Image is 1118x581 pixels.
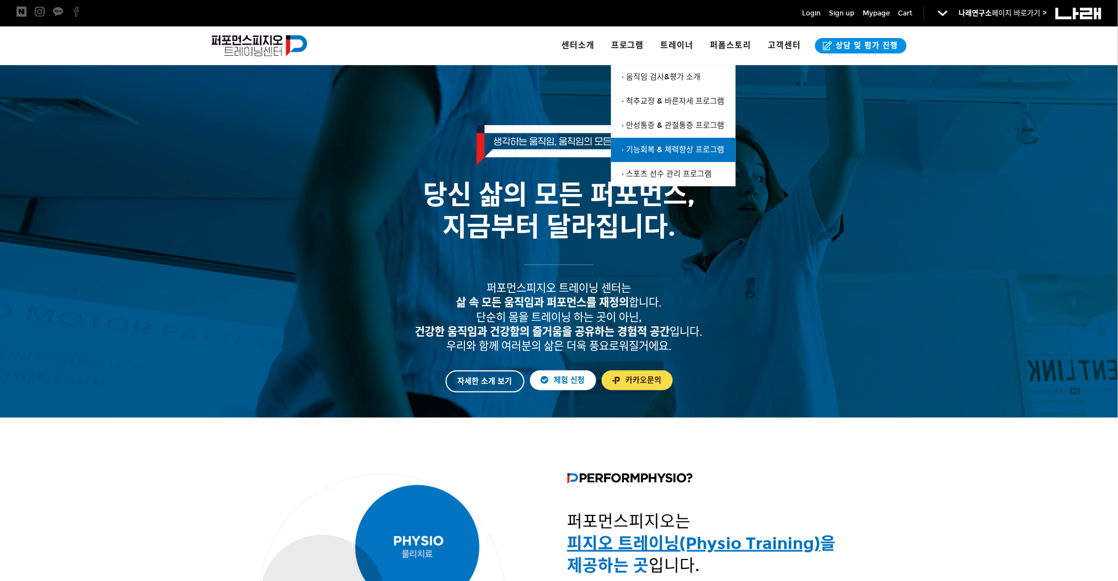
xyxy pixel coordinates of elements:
span: 을 제공하는 곳 [568,534,836,575]
a: 센터소개 [553,26,603,65]
span: 당신 삶의 모든 퍼포먼스, 지금부터 달라집니다. [423,179,695,243]
a: 카카오문의 [602,370,673,390]
u: 피지오 트레이닝(Physio Training) [568,534,821,553]
span: 트레이너 [661,40,694,50]
span: 합니다. [456,296,662,309]
span: · 척추교정 & 바른자세 프로그램 [622,96,725,106]
a: 체험 신청 [530,370,596,390]
a: · 스포츠 선수 관리 프로그램 [611,162,736,186]
a: 상담 및 평가 진행 [815,38,907,53]
a: 프로그램 [603,26,652,65]
strong: 건강한 움직임과 건강함의 즐거움을 공유하는 경험적 공간 [415,325,670,338]
a: Mypage [863,8,890,19]
span: 상담 및 평가 진행 [833,40,898,51]
span: 퍼포먼스피지오는 [568,512,836,575]
a: Sign up [830,8,855,19]
strong: 나래연구소 [959,9,992,18]
img: 생각하는 움직임, 움직임의 모든 것. [477,125,642,165]
a: 나래연구소페이지 바로가기 > [959,9,1047,18]
span: 우리와 함께 여러분의 삶은 더욱 풍요로워질거에요. [446,340,672,353]
a: 자세한 소개 보기 [446,370,525,392]
a: 트레이너 [652,26,702,65]
span: · 기능회복 & 체력향상 프로그램 [622,145,725,154]
span: 입니다. [649,556,700,575]
span: · 만성통증 & 관절통증 프로그램 [622,121,725,130]
span: 고객센터 [768,40,801,50]
span: 퍼포먼스피지오 트레이닝 센터는 [487,282,632,295]
span: 센터소개 [561,40,595,50]
a: 퍼폼스토리 [702,26,760,65]
a: 고객센터 [760,26,810,65]
span: · 스포츠 선수 관리 프로그램 [622,169,712,179]
a: · 척추교정 & 바른자세 프로그램 [611,89,736,114]
span: 단순히 몸을 트레이닝 하는 곳이 아닌, [476,311,642,324]
span: · 움직임 검사&평가 소개 [622,72,701,82]
span: 입니다. [415,325,703,338]
a: · 움직임 검사&평가 소개 [611,65,736,89]
a: · 기능회복 & 체력향상 프로그램 [611,138,736,162]
span: 프로그램 [611,40,644,50]
img: 퍼포먼스피지오란? [568,474,693,484]
a: · 만성통증 & 관절통증 프로그램 [611,114,736,138]
a: Cart [898,8,913,19]
span: 퍼폼스토리 [710,40,752,50]
a: Login [803,8,821,19]
strong: 삶 속 모든 움직임과 퍼포먼스를 재정의 [456,296,629,309]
